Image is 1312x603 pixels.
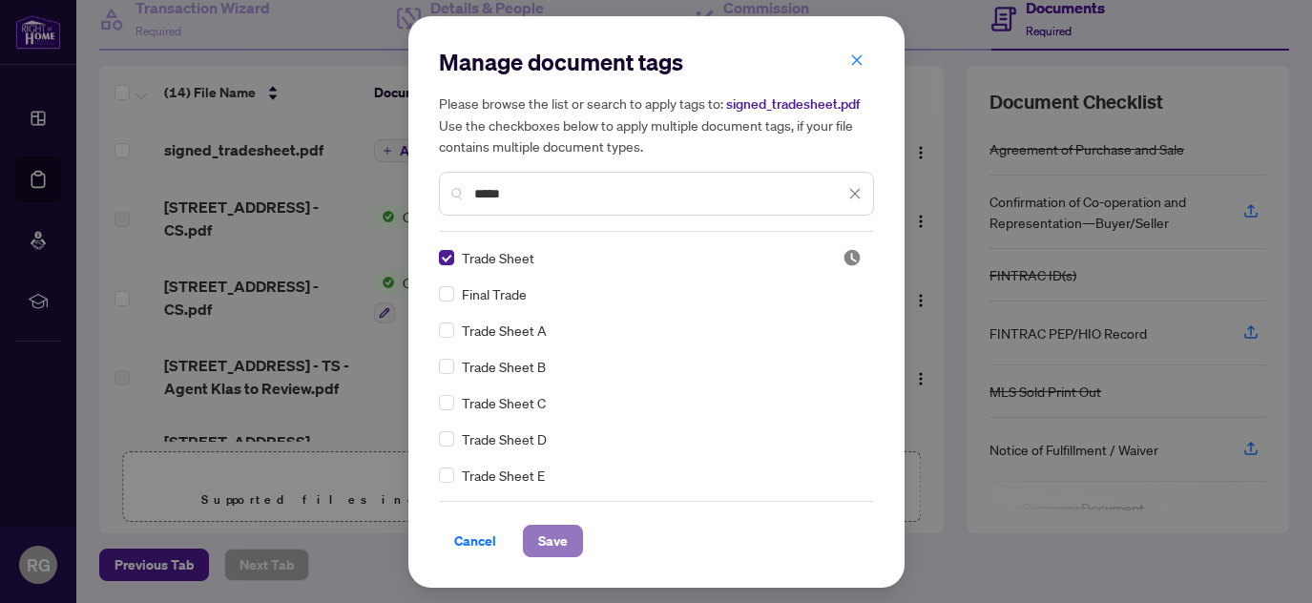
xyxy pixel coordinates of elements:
[462,247,534,268] span: Trade Sheet
[454,526,496,556] span: Cancel
[462,428,547,449] span: Trade Sheet D
[850,53,864,67] span: close
[439,525,511,557] button: Cancel
[462,392,546,413] span: Trade Sheet C
[462,320,547,341] span: Trade Sheet A
[726,95,860,113] span: signed_tradesheet.pdf
[843,248,862,267] span: Pending Review
[439,93,874,156] h5: Please browse the list or search to apply tags to: Use the checkboxes below to apply multiple doc...
[843,248,862,267] img: status
[462,283,527,304] span: Final Trade
[523,525,583,557] button: Save
[439,47,874,77] h2: Manage document tags
[462,356,546,377] span: Trade Sheet B
[538,526,568,556] span: Save
[848,187,862,200] span: close
[462,465,545,486] span: Trade Sheet E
